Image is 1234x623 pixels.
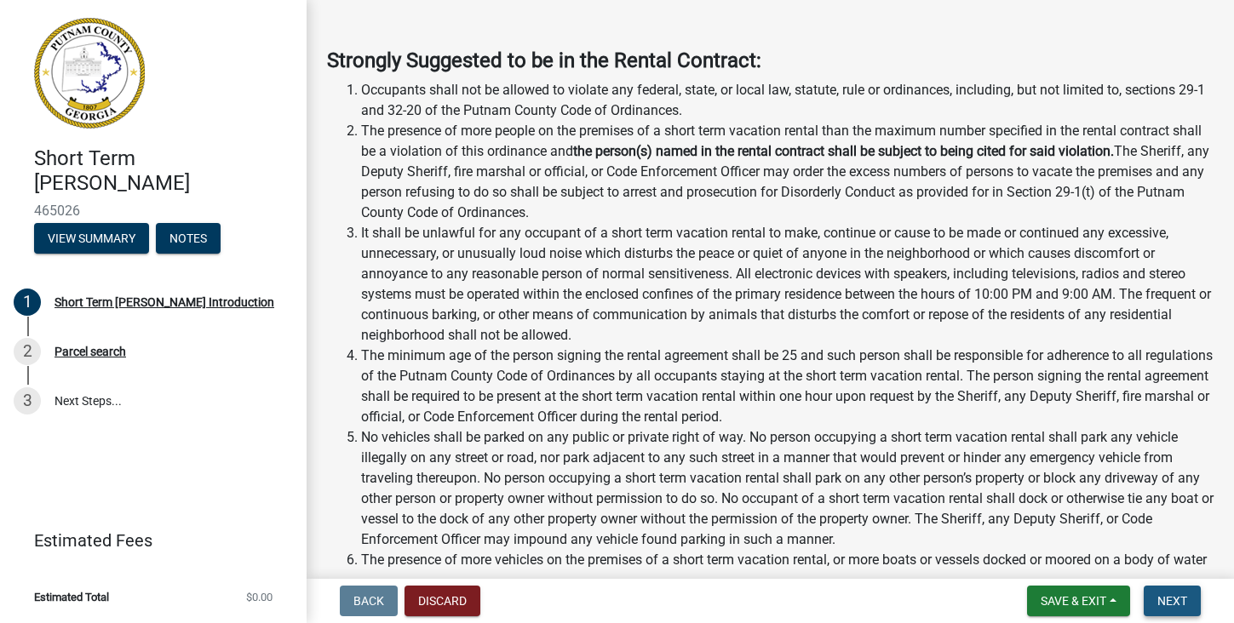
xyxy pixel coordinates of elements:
strong: Strongly Suggested to be in the Rental Contract: [327,49,761,72]
wm-modal-confirm: Summary [34,232,149,246]
button: Notes [156,223,221,254]
span: Save & Exit [1041,594,1106,608]
wm-modal-confirm: Notes [156,232,221,246]
span: 465026 [34,203,273,219]
a: Estimated Fees [14,523,279,557]
li: Occupants shall not be allowed to violate any federal, state, or local law, statute, rule or ordi... [361,80,1214,121]
strong: the person(s) named in the rental contract shall be subject to being cited for said violation. [573,143,1114,159]
li: The minimum age of the person signing the rental agreement shall be 25 and such person shall be r... [361,346,1214,427]
li: No vehicles shall be parked on any public or private right of way. No person occupying a short te... [361,427,1214,550]
div: 3 [14,387,41,414]
button: Save & Exit [1027,586,1130,616]
div: Parcel search [55,346,126,357]
button: Next [1144,586,1201,616]
button: Discard [405,586,480,616]
li: It shall be unlawful for any occupant of a short term vacation rental to make, continue or cause ... [361,223,1214,346]
span: Next [1157,594,1187,608]
li: The presence of more people on the premises of a short term vacation rental than the maximum numb... [361,121,1214,223]
div: 2 [14,338,41,365]
button: Back [340,586,398,616]
img: Putnam County, Georgia [34,18,145,129]
div: 1 [14,289,41,316]
span: Estimated Total [34,592,109,603]
h4: Short Term [PERSON_NAME] [34,146,293,196]
button: View Summary [34,223,149,254]
div: Short Term [PERSON_NAME] Introduction [55,296,274,308]
span: Back [353,594,384,608]
span: $0.00 [246,592,273,603]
